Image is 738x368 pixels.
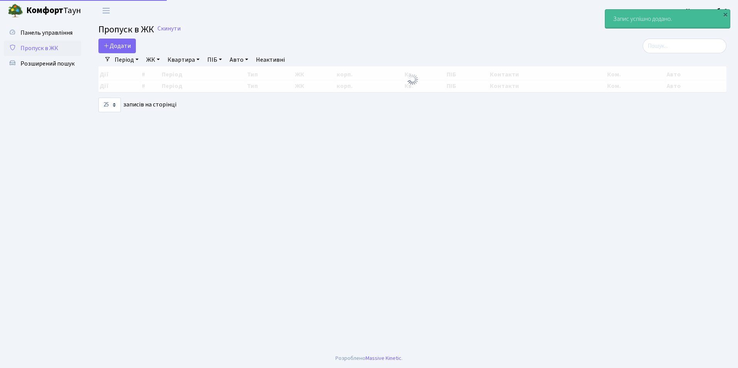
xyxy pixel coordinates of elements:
[4,41,81,56] a: Пропуск в ЖК
[605,10,730,28] div: Запис успішно додано.
[204,53,225,66] a: ПІБ
[366,354,401,362] a: Massive Kinetic
[157,25,181,32] a: Скинути
[20,44,58,52] span: Пропуск в ЖК
[164,53,203,66] a: Квартира
[227,53,251,66] a: Авто
[335,354,403,363] div: Розроблено .
[98,39,136,53] a: Додати
[253,53,288,66] a: Неактивні
[98,98,121,112] select: записів на сторінці
[112,53,142,66] a: Період
[26,4,63,17] b: Комфорт
[406,73,419,86] img: Обробка...
[4,56,81,71] a: Розширений пошук
[96,4,116,17] button: Переключити навігацію
[686,6,729,15] a: Консьєрж б. 4.
[721,10,729,18] div: ×
[4,25,81,41] a: Панель управління
[20,29,73,37] span: Панель управління
[143,53,163,66] a: ЖК
[103,42,131,50] span: Додати
[643,39,726,53] input: Пошук...
[20,59,74,68] span: Розширений пошук
[98,98,176,112] label: записів на сторінці
[26,4,81,17] span: Таун
[686,7,729,15] b: Консьєрж б. 4.
[98,23,154,36] span: Пропуск в ЖК
[8,3,23,19] img: logo.png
